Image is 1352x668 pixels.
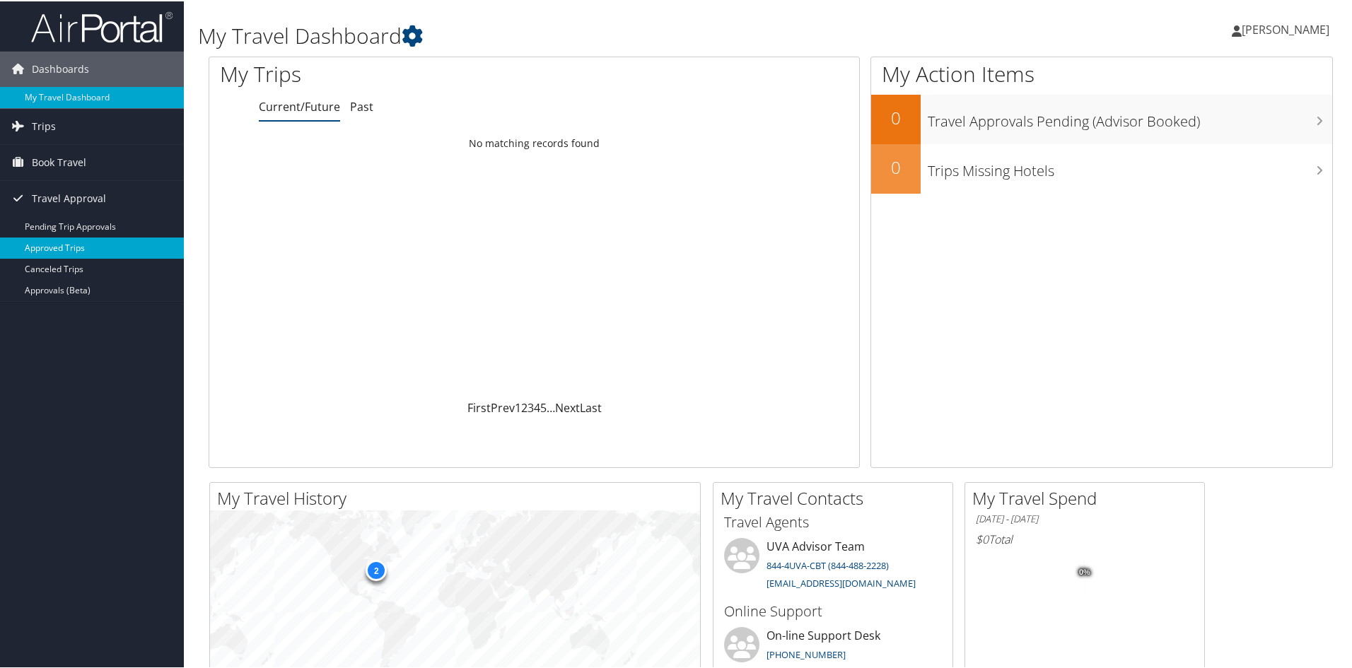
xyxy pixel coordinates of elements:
[871,93,1332,143] a: 0Travel Approvals Pending (Advisor Booked)
[871,58,1332,88] h1: My Action Items
[871,143,1332,192] a: 0Trips Missing Hotels
[220,58,578,88] h1: My Trips
[721,485,952,509] h2: My Travel Contacts
[31,9,173,42] img: airportal-logo.png
[1079,567,1090,575] tspan: 0%
[547,399,555,414] span: …
[217,485,700,509] h2: My Travel History
[972,485,1204,509] h2: My Travel Spend
[976,511,1194,525] h6: [DATE] - [DATE]
[209,129,859,155] td: No matching records found
[976,530,1194,546] h6: Total
[491,399,515,414] a: Prev
[767,647,846,660] a: [PHONE_NUMBER]
[1242,20,1329,36] span: [PERSON_NAME]
[717,537,949,594] li: UVA Advisor Team
[580,399,602,414] a: Last
[350,98,373,113] a: Past
[871,105,921,129] h2: 0
[534,399,540,414] a: 4
[521,399,528,414] a: 2
[366,558,387,580] div: 2
[928,103,1332,130] h3: Travel Approvals Pending (Advisor Booked)
[555,399,580,414] a: Next
[259,98,340,113] a: Current/Future
[724,600,942,620] h3: Online Support
[528,399,534,414] a: 3
[976,530,989,546] span: $0
[32,50,89,86] span: Dashboards
[198,20,962,49] h1: My Travel Dashboard
[32,180,106,215] span: Travel Approval
[515,399,521,414] a: 1
[540,399,547,414] a: 5
[767,575,916,588] a: [EMAIL_ADDRESS][DOMAIN_NAME]
[928,153,1332,180] h3: Trips Missing Hotels
[1232,7,1344,49] a: [PERSON_NAME]
[767,558,889,570] a: 844-4UVA-CBT (844-488-2228)
[871,154,921,178] h2: 0
[467,399,491,414] a: First
[724,511,942,531] h3: Travel Agents
[32,107,56,143] span: Trips
[32,143,86,179] span: Book Travel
